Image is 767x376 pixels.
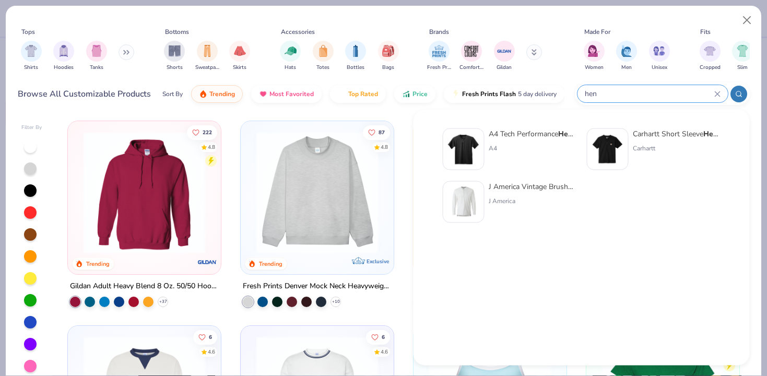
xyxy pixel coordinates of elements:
button: Top Rated [330,85,386,103]
button: Fresh Prints Flash5 day delivery [444,85,564,103]
div: Gildan Adult Heavy Blend 8 Oz. 50/50 Hooded Sweatshirt [70,280,219,293]
div: J America Vintage Brushed Jersey ley [489,181,576,192]
span: Tanks [90,64,103,72]
button: filter button [280,41,301,72]
button: Like [193,330,217,344]
button: Like [363,125,390,139]
button: Like [187,125,217,139]
img: Gildan logo [197,252,218,273]
img: cf57cf0b-7cef-45de-9116-49df255bfa94 [447,186,480,218]
span: Price [412,90,428,98]
div: filter for Fresh Prints [427,41,451,72]
span: 6 [209,334,212,339]
span: Trending [209,90,235,98]
div: filter for Totes [313,41,334,72]
img: Women Image [588,45,600,57]
img: Fresh Prints Image [431,43,447,59]
div: Fits [700,27,711,37]
span: + 37 [159,299,167,305]
div: filter for Tanks [86,41,107,72]
span: Fresh Prints [427,64,451,72]
span: Slim [737,64,748,72]
span: Skirts [233,64,246,72]
span: Shirts [24,64,38,72]
span: Unisex [652,64,667,72]
div: Filter By [21,124,42,132]
button: filter button [164,41,185,72]
button: filter button [584,41,605,72]
button: Price [394,85,435,103]
div: Bottoms [165,27,189,37]
img: most_fav.gif [259,90,267,98]
img: Gildan Image [497,43,512,59]
div: filter for Cropped [700,41,721,72]
div: Carhartt Short Sleeve ley T-Shirt [633,128,721,139]
div: filter for Bags [378,41,399,72]
span: 6 [382,334,385,339]
img: Cropped Image [704,45,716,57]
div: filter for Women [584,41,605,72]
div: filter for Sweatpants [195,41,219,72]
button: Trending [191,85,243,103]
div: filter for Hoodies [53,41,74,72]
span: Bags [382,64,394,72]
button: filter button [378,41,399,72]
span: Exclusive [367,258,389,265]
div: Sort By [162,89,183,99]
span: Women [585,64,604,72]
div: Brands [429,27,449,37]
div: A4 [489,144,576,153]
div: J America [489,196,576,206]
div: filter for Unisex [649,41,670,72]
img: Bottles Image [350,45,361,57]
img: TopRated.gif [338,90,346,98]
span: Hoodies [54,64,74,72]
img: Skirts Image [234,45,246,57]
div: A4 Tech Performance ley [489,128,576,139]
button: Most Favorited [251,85,322,103]
strong: Hen [558,129,573,139]
span: Bottles [347,64,364,72]
img: f5d85501-0dbb-4ee4-b115-c08fa3845d83 [251,132,383,253]
button: Close [737,10,757,30]
button: filter button [616,41,637,72]
img: 8e1d3760-5f8a-49ad-a653-d1ab46cfe1c2 [447,133,480,166]
button: filter button [86,41,107,72]
span: Men [621,64,632,72]
img: Unisex Image [653,45,665,57]
div: Fresh Prints Denver Mock Neck Heavyweight Sweatshirt [243,280,392,293]
button: filter button [732,41,753,72]
img: Tanks Image [91,45,102,57]
button: filter button [195,41,219,72]
div: 4.8 [381,143,388,151]
span: Gildan [497,64,512,72]
div: filter for Shirts [21,41,42,72]
div: filter for Comfort Colors [459,41,483,72]
img: Comfort Colors Image [464,43,479,59]
span: 87 [379,130,385,135]
span: + 10 [332,299,340,305]
span: Comfort Colors [459,64,483,72]
img: Men Image [621,45,632,57]
div: filter for Men [616,41,637,72]
span: Top Rated [348,90,378,98]
span: 5 day delivery [518,88,557,100]
span: Totes [316,64,329,72]
button: filter button [459,41,483,72]
input: Try "T-Shirt" [584,88,714,100]
div: filter for Gildan [494,41,515,72]
img: Bags Image [382,45,394,57]
span: Sweatpants [195,64,219,72]
img: Shorts Image [169,45,181,57]
span: Shorts [167,64,183,72]
span: Hats [285,64,296,72]
img: Hoodies Image [58,45,69,57]
img: trending.gif [199,90,207,98]
button: filter button [494,41,515,72]
img: flash.gif [452,90,460,98]
img: Shirts Image [25,45,37,57]
div: filter for Shorts [164,41,185,72]
button: Like [366,330,390,344]
button: filter button [21,41,42,72]
span: Most Favorited [269,90,314,98]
